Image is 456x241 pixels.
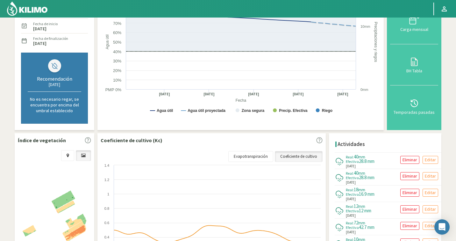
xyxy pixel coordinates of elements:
[400,189,419,197] button: Eliminar
[354,220,358,226] span: 72
[423,189,438,197] button: Editar
[104,164,109,167] text: 1.4
[248,92,259,97] text: [DATE]
[33,21,58,27] label: Fecha de inicio
[101,136,162,144] p: Coeficiente de cultivo (Kc)
[104,207,109,210] text: 0.8
[390,85,438,127] button: Temporadas pasadas
[228,151,273,162] a: Evapotranspiración
[279,108,308,113] text: Precip. Efectiva
[105,87,122,92] text: PMP 0%
[105,34,110,49] text: Agua útil
[338,141,365,147] h4: Actividades
[33,27,46,31] label: [DATE]
[403,189,417,196] p: Eliminar
[359,158,374,164] span: 28.8 mm
[107,192,109,196] text: 1
[360,25,370,28] text: 10mm
[346,196,356,202] span: [DATE]
[346,225,359,230] span: Efectiva
[159,92,170,97] text: [DATE]
[392,27,436,32] div: Carga mensual
[403,172,417,180] p: Eliminar
[403,156,417,164] p: Eliminar
[113,59,121,63] text: 30%
[346,171,354,176] span: Real:
[425,172,436,180] p: Editar
[346,164,356,169] span: [DATE]
[400,172,419,180] button: Eliminar
[203,92,215,97] text: [DATE]
[392,69,436,73] div: BH Tabla
[359,208,371,214] span: 12 mm
[346,230,356,235] span: [DATE]
[400,156,419,164] button: Eliminar
[104,235,109,239] text: 0.4
[33,41,46,46] label: [DATE]
[113,21,121,26] text: 70%
[425,189,436,196] p: Editar
[337,92,348,97] text: [DATE]
[346,159,359,164] span: Efectiva
[113,40,121,45] text: 50%
[354,154,358,160] span: 40
[18,136,66,144] p: Índice de vegetación
[346,213,356,218] span: [DATE]
[346,221,354,225] span: Real:
[104,178,109,182] text: 1.2
[28,82,81,87] div: [DATE]
[358,203,365,209] span: mm
[113,68,121,73] text: 20%
[400,205,419,213] button: Eliminar
[434,219,450,235] div: Open Intercom Messenger
[359,191,374,197] span: 16.9 mm
[104,221,109,225] text: 0.6
[28,96,81,113] p: No es necesario regar, se encuentra por encima del umbral establecido
[157,108,173,113] text: Agua útil
[358,220,365,226] span: mm
[374,22,378,62] text: Precipitaciones y riegos
[113,30,121,35] text: 60%
[423,222,438,230] button: Editar
[33,36,68,41] label: Fecha de finalización
[360,88,368,91] text: 0mm
[403,222,417,230] p: Eliminar
[236,98,246,103] text: Fecha
[275,151,323,162] a: Coeficiente de cultivo
[346,175,359,180] span: Efectiva
[425,156,436,164] p: Editar
[346,155,354,159] span: Real:
[423,172,438,180] button: Editar
[359,224,374,230] span: 42.7 mm
[346,204,354,209] span: Real:
[346,180,356,185] span: [DATE]
[293,92,304,97] text: [DATE]
[354,186,358,193] span: 18
[354,203,358,209] span: 12
[346,187,354,192] span: Real:
[322,108,332,113] text: Riego
[242,108,265,113] text: Zona segura
[113,49,121,54] text: 40%
[6,1,48,16] img: Kilimo
[188,108,225,113] text: Agua útil proyectada
[423,156,438,164] button: Editar
[423,205,438,213] button: Editar
[358,187,365,193] span: mm
[358,154,365,160] span: mm
[425,206,436,213] p: Editar
[403,206,417,213] p: Eliminar
[390,3,438,44] button: Carga mensual
[425,222,436,230] p: Editar
[392,110,436,114] div: Temporadas pasadas
[28,76,81,82] div: Recomendación
[346,208,359,213] span: Efectiva
[354,170,358,176] span: 40
[400,222,419,230] button: Eliminar
[346,192,359,197] span: Efectiva
[359,174,374,180] span: 28.8 mm
[113,78,121,83] text: 10%
[358,170,365,176] span: mm
[390,44,438,86] button: BH Tabla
